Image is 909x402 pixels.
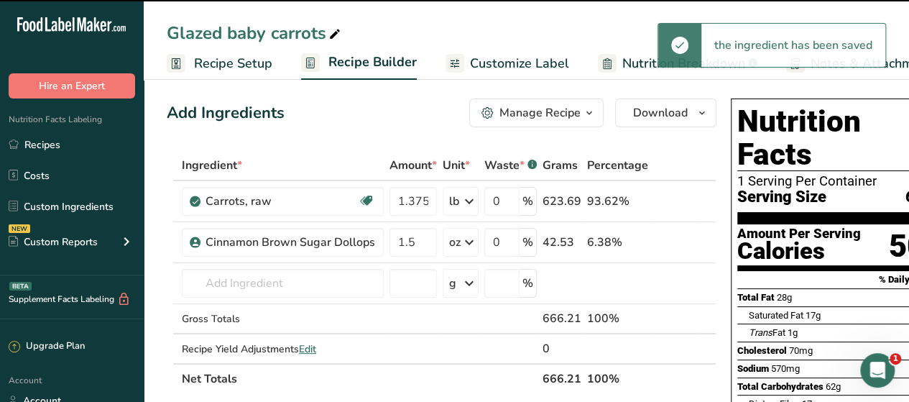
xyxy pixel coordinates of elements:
span: Total Carbohydrates [737,381,823,392]
div: g [449,275,456,292]
div: Cinnamon Brown Sugar Dollops [206,234,375,251]
div: Recipe Yield Adjustments [182,342,384,357]
div: Waste [484,157,537,174]
span: 17g [806,310,821,321]
div: Upgrade Plan [9,339,85,354]
div: Carrots, raw [206,193,358,210]
span: Grams [543,157,578,174]
button: Download [615,99,716,127]
div: 6.38% [587,234,648,251]
a: Recipe Builder [301,46,417,81]
span: Saturated Fat [749,310,803,321]
span: 28g [777,292,792,303]
div: 666.21 [543,310,581,327]
i: Trans [749,327,772,338]
div: Manage Recipe [499,104,581,122]
span: Recipe Builder [328,52,417,72]
span: Percentage [587,157,648,174]
span: Nutrition Breakdown [622,54,745,73]
div: the ingredient has been saved [701,24,885,67]
div: Add Ingredients [167,101,285,125]
span: 1 [890,353,901,365]
div: BETA [9,282,32,291]
a: Nutrition Breakdown [598,47,757,80]
span: 62g [826,381,841,392]
th: Net Totals [179,363,540,393]
div: 100% [587,310,648,327]
div: 0 [543,340,581,357]
div: Calories [737,241,861,262]
span: Edit [299,342,316,356]
a: Customize Label [446,47,569,80]
span: Serving Size [737,188,826,206]
div: Gross Totals [182,311,384,326]
button: Manage Recipe [469,99,604,127]
span: Customize Label [470,54,569,73]
th: 100% [584,363,651,393]
span: Unit [443,157,470,174]
span: Ingredient [182,157,242,174]
span: Sodium [737,363,769,374]
span: Download [633,104,688,122]
th: 666.21 [540,363,584,393]
input: Add Ingredient [182,269,384,298]
div: 42.53 [543,234,581,251]
div: oz [449,234,461,251]
iframe: Intercom live chat [860,353,895,388]
div: NEW [9,224,30,233]
div: lb [449,193,459,210]
div: Glazed baby carrots [167,20,343,46]
span: 1g [788,327,798,338]
span: Cholesterol [737,345,787,356]
span: Amount [389,157,437,174]
span: 70mg [789,345,813,356]
span: Recipe Setup [194,54,272,73]
div: 93.62% [587,193,648,210]
div: 623.69 [543,193,581,210]
span: 570mg [771,363,800,374]
div: Amount Per Serving [737,227,861,241]
button: Hire an Expert [9,73,135,99]
span: Total Fat [737,292,775,303]
div: Custom Reports [9,234,98,250]
span: Fat [749,327,785,338]
a: Recipe Setup [167,47,272,80]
